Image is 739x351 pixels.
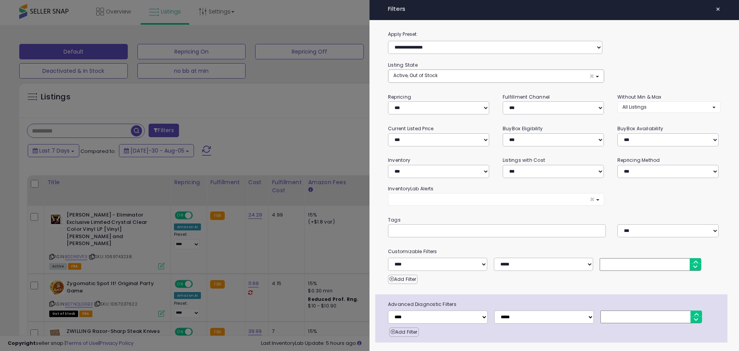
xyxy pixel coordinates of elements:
label: Apply Preset: [382,30,726,39]
button: Active, Out of Stock × [388,70,604,82]
button: Add Filter [389,327,419,337]
small: Repricing Method [617,157,660,163]
small: InventoryLab Alerts [388,185,433,192]
button: × [712,4,724,15]
span: × [716,4,721,15]
small: Repricing [388,94,411,100]
small: Listings with Cost [503,157,545,163]
button: Add Filter [388,275,418,284]
h4: Filters [388,6,721,12]
small: Inventory [388,157,410,163]
small: BuyBox Availability [617,125,663,132]
button: × [388,193,604,206]
span: × [589,72,594,80]
span: Advanced Diagnostic Filters [382,300,727,309]
small: Tags [382,216,726,224]
span: × [590,195,595,203]
small: BuyBox Eligibility [503,125,543,132]
small: Without Min & Max [617,94,662,100]
button: All Listings [617,101,721,113]
span: Active, Out of Stock [393,72,438,79]
small: Customizable Filters [382,247,726,256]
small: Current Listed Price [388,125,433,132]
small: Fulfillment Channel [503,94,550,100]
span: All Listings [622,104,647,110]
small: Listing State [388,62,418,68]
